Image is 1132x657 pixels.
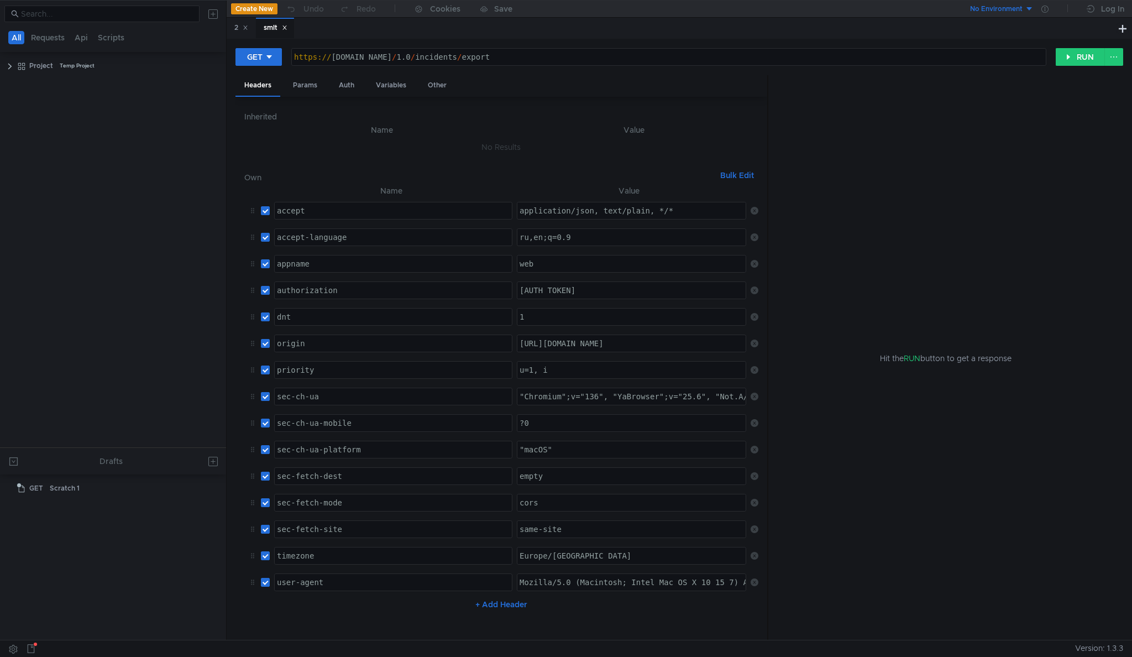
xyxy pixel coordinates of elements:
div: No Environment [970,4,1023,14]
button: Scripts [95,31,128,44]
button: + Add Header [471,598,532,611]
span: Hit the button to get a response [880,352,1012,364]
div: Auth [330,75,363,96]
div: GET [247,51,263,63]
button: Api [71,31,91,44]
input: Search... [21,8,193,20]
div: smlt [264,22,287,34]
button: Redo [332,1,384,17]
div: Cookies [430,2,460,15]
button: Undo [277,1,332,17]
div: Undo [303,2,324,15]
button: Create New [231,3,277,14]
th: Value [512,184,746,197]
div: Drafts [99,455,123,468]
button: GET [235,48,282,66]
span: Version: 1.3.3 [1075,640,1123,656]
div: Params [284,75,326,96]
h6: Inherited [244,110,758,123]
div: Variables [367,75,415,96]
span: RUN [904,353,920,363]
div: Save [494,5,512,13]
th: Value [510,123,758,137]
button: All [8,31,24,44]
div: Log In [1101,2,1124,15]
div: Temp Project [60,58,95,74]
button: RUN [1056,48,1105,66]
th: Name [253,123,510,137]
div: 2 [234,22,248,34]
button: Requests [28,31,68,44]
span: GET [29,480,43,497]
div: Scratch 1 [50,480,80,497]
h6: Own [244,171,715,184]
div: Project [29,58,53,74]
div: Headers [235,75,280,97]
div: Redo [357,2,376,15]
button: Bulk Edit [716,169,758,182]
div: Other [419,75,455,96]
nz-embed-empty: No Results [481,142,521,152]
th: Name [270,184,512,197]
